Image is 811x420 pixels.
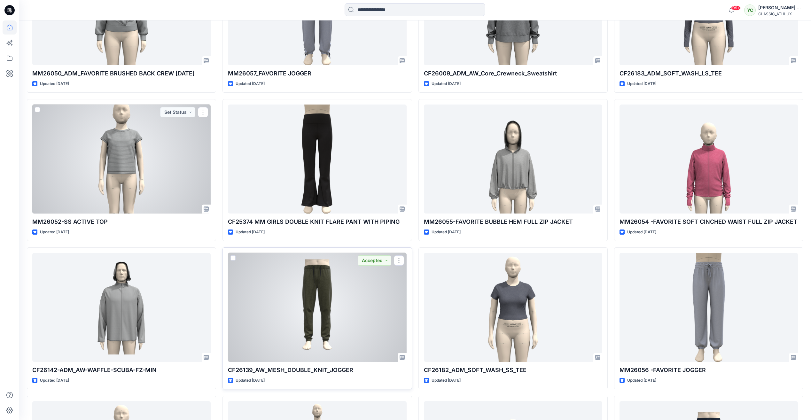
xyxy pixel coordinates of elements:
[627,229,656,236] p: Updated [DATE]
[40,229,69,236] p: Updated [DATE]
[620,69,798,78] p: CF26183_ADM_SOFT_WASH_LS_TEE
[424,366,602,375] p: CF26182_ADM_SOFT_WASH_SS_TEE
[424,69,602,78] p: CF26009_ADM_AW_Core_Crewneck_Sweatshirt
[32,253,211,362] a: CF26142-ADM_AW-WAFFLE-SCUBA-FZ-MIN
[32,217,211,226] p: MM26052-SS ACTIVE TOP
[627,81,656,87] p: Updated [DATE]
[627,377,656,384] p: Updated [DATE]
[620,366,798,375] p: MM26056 -FAVORITE JOGGER
[228,253,406,362] a: CF26139_AW_MESH_DOUBLE_KNIT_JOGGER
[758,12,803,16] div: CLASSIC_ATHLUX
[236,81,265,87] p: Updated [DATE]
[758,4,803,12] div: [PERSON_NAME] Cfai
[432,229,461,236] p: Updated [DATE]
[40,81,69,87] p: Updated [DATE]
[228,69,406,78] p: MM26057_FAVORITE JOGGER
[620,217,798,226] p: MM26054 -FAVORITE SOFT CINCHED WAIST FULL ZIP JACKET
[228,105,406,214] a: CF25374 MM GIRLS DOUBLE KNIT FLARE PANT WITH PIPING
[32,366,211,375] p: CF26142-ADM_AW-WAFFLE-SCUBA-FZ-MIN
[620,253,798,362] a: MM26056 -FAVORITE JOGGER
[424,253,602,362] a: CF26182_ADM_SOFT_WASH_SS_TEE
[32,105,211,214] a: MM26052-SS ACTIVE TOP
[432,377,461,384] p: Updated [DATE]
[40,377,69,384] p: Updated [DATE]
[228,217,406,226] p: CF25374 MM GIRLS DOUBLE KNIT FLARE PANT WITH PIPING
[424,217,602,226] p: MM26055-FAVORITE BUBBLE HEM FULL ZIP JACKET
[32,69,211,78] p: MM26050_ADM_FAVORITE BRUSHED BACK CREW [DATE]
[236,377,265,384] p: Updated [DATE]
[424,105,602,214] a: MM26055-FAVORITE BUBBLE HEM FULL ZIP JACKET
[432,81,461,87] p: Updated [DATE]
[620,105,798,214] a: MM26054 -FAVORITE SOFT CINCHED WAIST FULL ZIP JACKET
[228,366,406,375] p: CF26139_AW_MESH_DOUBLE_KNIT_JOGGER
[731,5,741,11] span: 99+
[744,4,756,16] div: YC
[236,229,265,236] p: Updated [DATE]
